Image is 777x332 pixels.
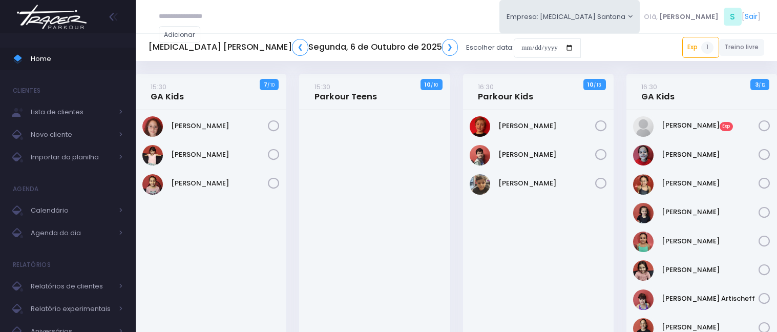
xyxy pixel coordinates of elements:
a: ❯ [442,39,458,56]
strong: 10 [425,80,431,89]
small: 15:30 [314,82,330,92]
a: [PERSON_NAME] [662,150,759,160]
strong: 7 [264,80,267,89]
small: / 10 [267,82,275,88]
img: Jorge Lima [470,145,490,165]
small: 15:30 [151,82,166,92]
img: Pedro Henrique Negrão Tateishi [470,174,490,195]
span: Novo cliente [31,128,113,141]
small: / 10 [431,82,438,88]
a: Adicionar [159,26,201,43]
span: [PERSON_NAME] [659,12,719,22]
small: 16:30 [641,82,657,92]
a: [PERSON_NAME] [498,150,595,160]
span: 1 [701,42,713,54]
small: / 12 [759,82,765,88]
h4: Relatórios [13,255,51,275]
span: Relatório experimentais [31,302,113,316]
img: Manuella Velloso Beio [142,145,163,165]
a: [PERSON_NAME] Artischeff [662,294,759,304]
a: 16:30Parkour Kids [478,81,533,102]
a: 15:30GA Kids [151,81,184,102]
a: [PERSON_NAME] [171,178,268,189]
h5: [MEDICAL_DATA] [PERSON_NAME] Segunda, 6 de Outubro de 2025 [149,39,458,56]
span: S [724,8,742,26]
a: [PERSON_NAME] [662,265,759,275]
img: Gabriela Jordão Izumida [633,145,654,165]
img: Isabella Yamaguchi [633,174,654,195]
small: 16:30 [478,82,494,92]
span: Exp [720,122,733,131]
span: Importar da planilha [31,151,113,164]
strong: 10 [587,80,594,89]
a: [PERSON_NAME] [498,121,595,131]
span: Agenda do dia [31,226,113,240]
span: Olá, [644,12,658,22]
a: [PERSON_NAME]Exp [662,120,759,131]
img: Artur Vernaglia Bagatin [470,116,490,137]
img: Liz Stetz Tavernaro Torres [633,260,654,281]
a: [PERSON_NAME] [498,178,595,189]
div: [ ] [640,5,764,28]
h4: Clientes [13,80,40,101]
span: Relatórios de clientes [31,280,113,293]
a: ❮ [292,39,308,56]
img: Manuella Brandão oliveira [142,116,163,137]
a: [PERSON_NAME] [662,207,759,217]
a: [PERSON_NAME] [662,178,759,189]
h4: Agenda [13,179,39,199]
a: Treino livre [719,39,765,56]
small: / 13 [594,82,601,88]
div: Escolher data: [149,36,581,59]
strong: 3 [755,80,759,89]
a: [PERSON_NAME] [662,236,759,246]
a: [PERSON_NAME] [171,121,268,131]
span: Home [31,52,123,66]
img: Manuella Oliveira Artischeff [633,289,654,310]
a: Exp1 [682,37,719,57]
span: Lista de clientes [31,106,113,119]
img: Lara Hubert [633,203,654,223]
img: Elena Fernandes Rodrigues [633,116,654,137]
img: Larissa Yamaguchi [633,232,654,252]
a: 16:30GA Kids [641,81,675,102]
img: Niara Belisário Cruz [142,174,163,195]
a: [PERSON_NAME] [171,150,268,160]
a: 15:30Parkour Teens [314,81,377,102]
span: Calendário [31,204,113,217]
a: Sair [745,11,758,22]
